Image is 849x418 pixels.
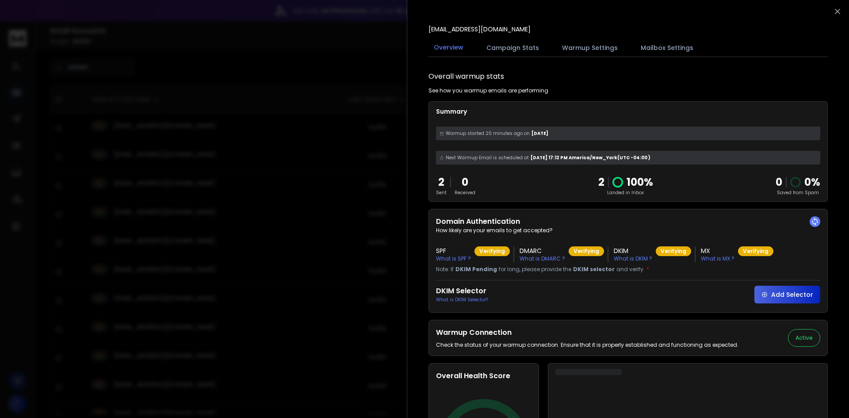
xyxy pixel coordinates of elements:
[557,38,623,58] button: Warmup Settings
[598,175,604,189] p: 2
[598,189,653,196] p: Landed in Inbox
[788,329,820,347] button: Active
[436,175,447,189] p: 2
[446,130,530,137] span: Warmup started 20 minutes ago on
[754,286,820,303] button: Add Selector
[656,246,691,256] div: Verifying
[436,286,488,296] h2: DKIM Selector
[436,127,820,140] div: [DATE]
[573,266,615,273] span: DKIM selector
[701,255,734,262] p: What is MX ?
[520,255,565,262] p: What is DMARC ?
[436,327,738,338] h2: Warmup Connection
[436,216,820,227] h2: Domain Authentication
[436,266,820,273] p: Note: If for long, please provide the and verify.
[804,175,820,189] p: 0 %
[455,189,475,196] p: Received
[569,246,604,256] div: Verifying
[614,246,652,255] h3: DKIM
[474,246,510,256] div: Verifying
[436,341,738,349] p: Check the status of your warmup connection. Ensure that it is properly established and functionin...
[436,227,820,234] p: How likely are your emails to get accepted?
[428,87,548,94] p: See how you warmup emails are performing
[635,38,699,58] button: Mailbox Settings
[436,255,471,262] p: What is SPF ?
[428,25,531,34] p: [EMAIL_ADDRESS][DOMAIN_NAME]
[627,175,653,189] p: 100 %
[436,296,488,303] p: What is DKIM Selector?
[436,151,820,165] div: [DATE] 17:12 PM America/New_York (UTC -04:00 )
[436,371,532,381] h2: Overall Health Score
[446,154,529,161] span: Next Warmup Email is scheduled at
[428,38,469,58] button: Overview
[436,189,447,196] p: Sent
[481,38,544,58] button: Campaign Stats
[428,71,504,82] h1: Overall warmup stats
[455,266,497,273] span: DKIM Pending
[738,246,773,256] div: Verifying
[436,107,820,116] p: Summary
[776,175,782,189] strong: 0
[520,246,565,255] h3: DMARC
[776,189,820,196] p: Saved from Spam
[436,246,471,255] h3: SPF
[701,246,734,255] h3: MX
[455,175,475,189] p: 0
[614,255,652,262] p: What is DKIM ?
